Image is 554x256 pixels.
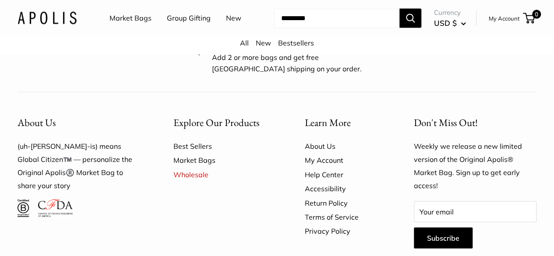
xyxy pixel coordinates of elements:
a: Terms of Service [305,210,383,224]
a: Group Gifting [167,12,211,25]
p: Weekly we release a new limited version of the Original Apolis® Market Bag. Sign up to get early ... [414,140,536,193]
a: Market Bags [173,153,274,167]
a: Wholesale [173,168,274,182]
button: Learn More [305,114,383,131]
a: Accessibility [305,182,383,196]
span: 0 [532,10,541,19]
a: Bestsellers [278,39,314,47]
a: All [240,39,249,47]
input: Search... [274,9,399,28]
button: USD $ [434,16,466,30]
a: New [226,12,241,25]
img: Certified B Corporation [18,200,29,217]
span: USD $ [434,18,457,28]
span: Currency [434,7,466,19]
a: My Account [489,13,520,24]
a: Market Bags [109,12,152,25]
a: New [256,39,271,47]
span: Learn More [305,116,351,129]
button: Search [399,9,421,28]
a: Best Sellers [173,139,274,153]
button: Explore Our Products [173,114,274,131]
a: Help Center [305,168,383,182]
a: About Us [305,139,383,153]
span: Explore Our Products [173,116,259,129]
span: About Us [18,116,56,129]
p: Don't Miss Out! [414,114,536,131]
img: Council of Fashion Designers of America Member [38,200,73,217]
a: Return Policy [305,196,383,210]
a: Privacy Policy [305,224,383,238]
p: (uh-[PERSON_NAME]-is) means Global Citizen™️ — personalize the Original Apolis®️ Market Bag to sh... [18,140,143,193]
button: About Us [18,114,143,131]
p: Add 2 or more bags and get free [GEOGRAPHIC_DATA] shipping on your order. [212,52,363,74]
button: Subscribe [414,228,473,249]
a: My Account [305,153,383,167]
a: 0 [524,13,535,24]
img: Apolis [18,12,77,25]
